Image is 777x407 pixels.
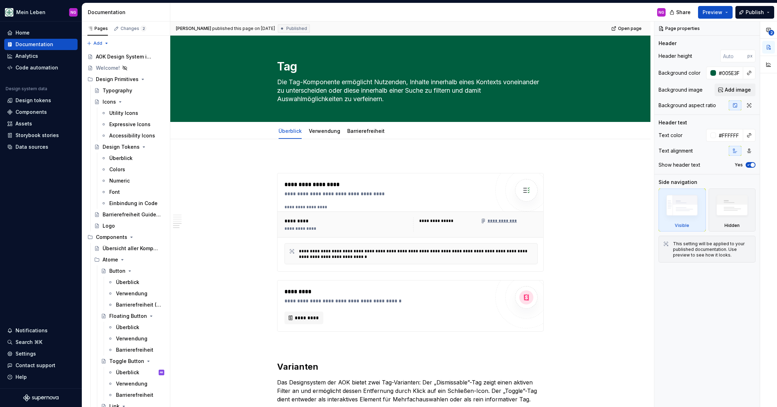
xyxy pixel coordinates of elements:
div: Assets [16,120,32,127]
div: Visible [675,223,689,228]
div: Floating Button [109,313,147,320]
a: Verwendung [105,378,167,389]
a: Design tokens [4,95,78,106]
div: Design Tokens [103,143,140,150]
a: AOK Design System in Arbeit [85,51,167,62]
a: Supernova Logo [23,394,59,401]
span: 2 [769,30,774,36]
div: published this page on [DATE] [212,26,275,31]
div: Documentation [16,41,53,48]
a: Documentation [4,39,78,50]
div: Hidden [709,189,756,232]
button: Add image [715,84,755,96]
span: Publish [746,9,764,16]
div: Verwendung [116,380,147,387]
div: This setting will be applied to your published documentation. Use preview to see how it looks. [673,241,751,258]
div: Header [659,40,677,47]
button: Contact support [4,360,78,371]
div: Font [109,189,120,196]
div: AOK Design System in Arbeit [96,53,154,60]
div: Überblick [116,369,139,376]
div: Documentation [88,9,167,16]
div: Components [16,109,47,116]
a: Überblick [105,322,167,333]
div: Design system data [6,86,47,92]
button: Help [4,371,78,383]
a: Home [4,27,78,38]
div: Atome [103,256,118,263]
div: Barrierefreiheit Guidelines [103,211,161,218]
a: Code automation [4,62,78,73]
div: Überblick [276,123,305,138]
div: Verwendung [116,290,147,297]
div: Barrierefreiheit [116,346,153,353]
a: Toggle Button [98,356,167,367]
input: Auto [716,129,743,142]
div: Expressive Icons [109,121,151,128]
a: Floating Button [98,310,167,322]
a: Verwendung [105,333,167,344]
input: Auto [720,50,747,62]
div: Visible [659,189,706,232]
a: Assets [4,118,78,129]
div: Design Primitives [96,76,139,83]
span: Share [676,9,691,16]
a: Einbindung in Code [98,198,167,209]
a: Überblick [279,128,302,134]
button: Preview [698,6,733,19]
button: Search ⌘K [4,337,78,348]
div: Accessibility Icons [109,132,155,139]
span: Add image [725,86,751,93]
button: Notifications [4,325,78,336]
a: Icons [91,96,167,107]
input: Auto [716,67,743,79]
a: Numeric [98,175,167,186]
div: Code automation [16,64,58,71]
div: Barrierefreiheit [116,391,153,399]
a: Barrierefreiheit Guidelines [91,209,167,220]
div: Einbindung in Code [109,200,158,207]
div: Contact support [16,362,55,369]
div: NG [71,10,76,15]
a: Open page [609,24,645,33]
a: Expressive Icons [98,119,167,130]
div: Typography [103,87,132,94]
a: ÜberblickAB [105,367,167,378]
div: Text color [659,132,683,139]
button: Share [666,6,695,19]
div: Components [96,234,127,241]
a: Font [98,186,167,198]
div: NG [659,10,664,15]
textarea: Tag [276,58,542,75]
span: Open page [618,26,642,31]
div: Barrierefreiheit (WIP) [116,301,163,308]
a: Welcome! [85,62,167,74]
div: Home [16,29,30,36]
a: Barrierefreiheit [347,128,385,134]
a: Übersicht aller Komponenten [91,243,167,254]
a: Überblick [98,153,167,164]
textarea: Die Tag-Komponente ermöglicht Nutzenden, Inhalte innerhalb eines Kontexts voneinander zu untersch... [276,76,542,105]
span: Add [93,41,102,46]
div: Text alignment [659,147,693,154]
span: Published [286,26,307,31]
a: Components [4,106,78,118]
div: Barrierefreiheit [344,123,387,138]
div: Überblick [116,279,139,286]
a: Logo [91,220,167,232]
div: Mein Leben [16,9,45,16]
a: Button [98,265,167,277]
div: Background image [659,86,703,93]
a: Storybook stories [4,130,78,141]
a: Barrierefreiheit [105,344,167,356]
div: Components [85,232,167,243]
span: Preview [703,9,722,16]
div: Changes [121,26,146,31]
div: Search ⌘K [16,339,42,346]
div: Side navigation [659,179,697,186]
a: Colors [98,164,167,175]
div: Notifications [16,327,48,334]
div: Help [16,374,27,381]
div: AB [160,369,163,376]
div: Storybook stories [16,132,59,139]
